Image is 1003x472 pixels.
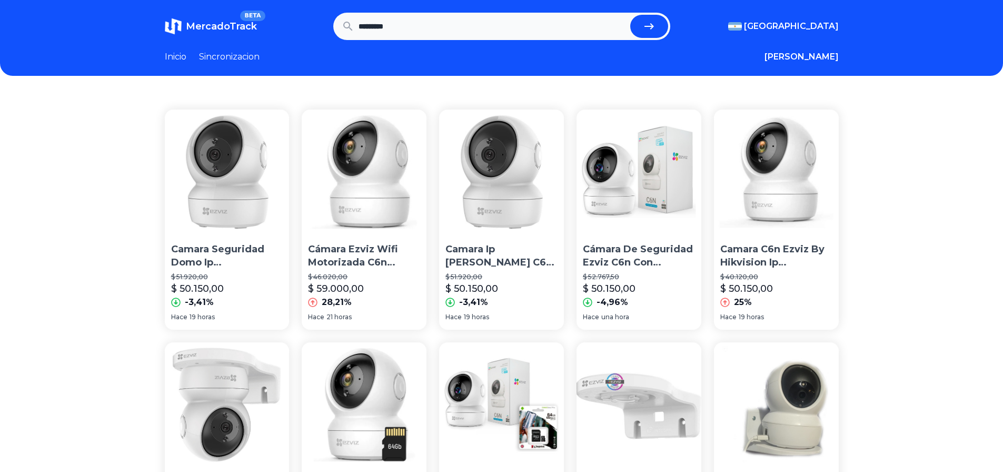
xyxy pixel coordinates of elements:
[308,243,420,269] p: Cámara Ezviz Wifi Motorizada C6n Indoor 1080p Smart [PERSON_NAME]
[577,110,701,330] a: Cámara De Seguridad Ezviz C6n Con Resolución De 2mp Visión NCámara De Seguridad Ezviz C6n Con Res...
[185,296,214,309] p: -3,41%
[577,342,701,467] img: Soporte Ezviz Compatible C6cn, C6n, C6tc, C4w
[165,342,290,467] img: Camara De Seguridad Domo Wifi Full Hd Ezviz C6n + Soporte Pared Color Blanco
[720,313,737,321] span: Hace
[171,273,283,281] p: $ 51.920,00
[744,20,839,33] span: [GEOGRAPHIC_DATA]
[445,313,462,321] span: Hace
[165,110,290,234] img: Camara Seguridad Domo Ip Wifi Ezviz C6n Audio Movimiento
[714,110,839,330] a: Camara C6n Ezviz By Hikvision Ip Inalambrica Wifi Slot MemoCamara C6n Ezviz By Hikvision Ip Inala...
[720,281,773,296] p: $ 50.150,00
[445,281,498,296] p: $ 50.150,00
[583,281,635,296] p: $ 50.150,00
[165,110,290,330] a: Camara Seguridad Domo Ip Wifi Ezviz C6n Audio MovimientoCamara Seguridad Domo Ip [PERSON_NAME] C6...
[302,342,426,467] img: Cámara Ip Ezviz Wifi Motorizada C6n C/audio + 64gb Martinez
[308,313,324,321] span: Hace
[308,273,420,281] p: $ 46.020,00
[459,296,488,309] p: -3,41%
[728,20,839,33] button: [GEOGRAPHIC_DATA]
[720,243,832,269] p: Camara C6n Ezviz By Hikvision Ip Inalambrica Wifi Slot Memo
[597,296,628,309] p: -4,96%
[601,313,629,321] span: una hora
[439,110,564,234] img: Camara Ip Wifi Domo Ezviz C6n Audio Movimiento Full
[764,51,839,63] button: [PERSON_NAME]
[439,110,564,330] a: Camara Ip Wifi Domo Ezviz C6n Audio Movimiento FullCamara Ip [PERSON_NAME] C6n Audio Movimiento F...
[199,51,260,63] a: Sincronizacion
[445,273,558,281] p: $ 51.920,00
[171,313,187,321] span: Hace
[171,243,283,269] p: Camara Seguridad Domo Ip [PERSON_NAME] C6n Audio Movimiento
[171,281,224,296] p: $ 50.150,00
[186,21,257,32] span: MercadoTrack
[165,51,186,63] a: Inicio
[308,281,364,296] p: $ 59.000,00
[583,273,695,281] p: $ 52.767,50
[302,110,426,234] img: Cámara Ezviz Wifi Motorizada C6n Indoor 1080p Smart Martinez
[583,313,599,321] span: Hace
[165,18,182,35] img: MercadoTrack
[739,313,764,321] span: 19 horas
[728,22,742,31] img: Argentina
[714,110,839,234] img: Camara C6n Ezviz By Hikvision Ip Inalambrica Wifi Slot Memo
[577,110,701,234] img: Cámara De Seguridad Ezviz C6n Con Resolución De 2mp Visión N
[720,273,832,281] p: $ 40.120,00
[322,296,352,309] p: 28,21%
[190,313,215,321] span: 19 horas
[583,243,695,269] p: Cámara De Seguridad Ezviz C6n Con Resolución De 2mp Visión N
[445,243,558,269] p: Camara Ip [PERSON_NAME] C6n Audio Movimiento Full
[302,110,426,330] a: Cámara Ezviz Wifi Motorizada C6n Indoor 1080p Smart MartinezCámara Ezviz Wifi Motorizada C6n Indo...
[439,342,564,467] img: Cámara Seguridad Ip Ezviz Wifi Motorizada C6n + 64gb Full Hd
[714,342,839,467] img: Soporte Montaje Base Pared P/ Camaras Ip Tapo Ezviz C6n C4w
[734,296,752,309] p: 25%
[464,313,489,321] span: 19 horas
[165,18,257,35] a: MercadoTrackBETA
[326,313,352,321] span: 21 horas
[240,11,265,21] span: BETA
